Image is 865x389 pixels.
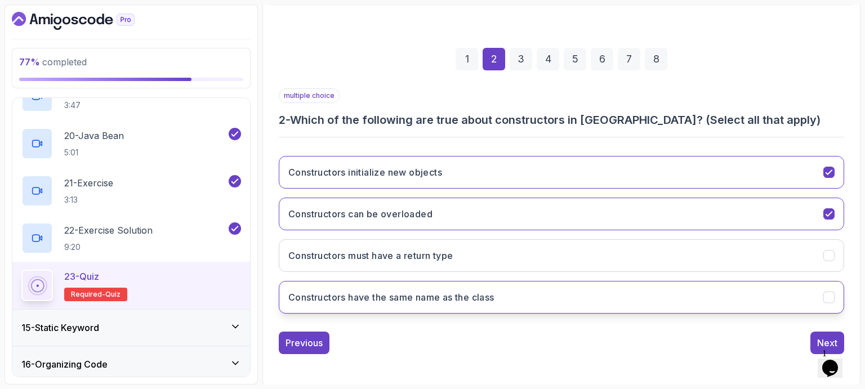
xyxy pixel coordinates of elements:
[810,332,844,354] button: Next
[591,48,613,70] div: 6
[21,128,241,159] button: 20-Java Bean5:01
[21,175,241,207] button: 21-Exercise3:13
[12,12,160,30] a: Dashboard
[483,48,505,70] div: 2
[64,176,113,190] p: 21 - Exercise
[818,344,854,378] iframe: chat widget
[71,290,105,299] span: Required-
[279,198,844,230] button: Constructors can be overloaded
[12,346,250,382] button: 16-Organizing Code
[279,88,340,103] p: multiple choice
[64,223,153,237] p: 22 - Exercise Solution
[21,222,241,254] button: 22-Exercise Solution9:20
[645,48,667,70] div: 8
[288,249,453,262] h3: Constructors must have a return type
[288,166,442,179] h3: Constructors initialize new objects
[279,281,844,314] button: Constructors have the same name as the class
[64,100,101,111] p: 3:47
[564,48,586,70] div: 5
[279,332,329,354] button: Previous
[64,194,113,205] p: 3:13
[817,336,837,350] div: Next
[64,270,99,283] p: 23 - Quiz
[64,129,124,142] p: 20 - Java Bean
[286,336,323,350] div: Previous
[21,357,108,371] h3: 16 - Organizing Code
[12,310,250,346] button: 15-Static Keyword
[21,270,241,301] button: 23-QuizRequired-quiz
[279,239,844,272] button: Constructors must have a return type
[279,156,844,189] button: Constructors initialize new objects
[19,56,40,68] span: 77 %
[618,48,640,70] div: 7
[279,112,844,128] h3: 2 - Which of the following are true about constructors in [GEOGRAPHIC_DATA]? (Select all that apply)
[288,207,432,221] h3: Constructors can be overloaded
[64,147,124,158] p: 5:01
[456,48,478,70] div: 1
[64,242,153,253] p: 9:20
[19,56,87,68] span: completed
[288,290,494,304] h3: Constructors have the same name as the class
[21,321,99,334] h3: 15 - Static Keyword
[537,48,559,70] div: 4
[510,48,532,70] div: 3
[105,290,121,299] span: quiz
